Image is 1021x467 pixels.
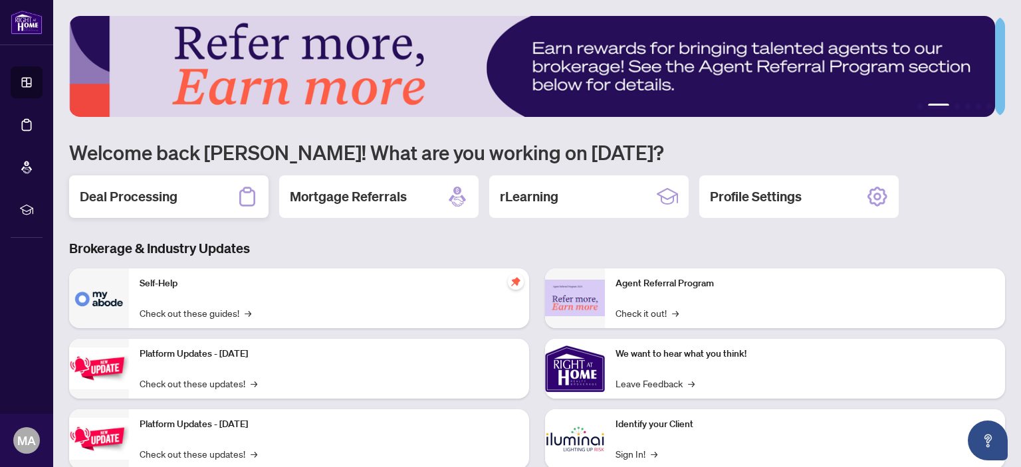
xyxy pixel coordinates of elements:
[616,446,657,461] a: Sign In!→
[651,446,657,461] span: →
[968,420,1008,460] button: Open asap
[290,187,407,206] h2: Mortgage Referrals
[710,187,802,206] h2: Profile Settings
[69,347,129,389] img: Platform Updates - July 21, 2025
[17,431,36,450] span: MA
[616,417,994,432] p: Identify your Client
[976,104,981,109] button: 5
[616,376,695,391] a: Leave Feedback→
[251,376,257,391] span: →
[69,239,1005,258] h3: Brokerage & Industry Updates
[986,104,992,109] button: 6
[545,280,605,316] img: Agent Referral Program
[672,306,679,320] span: →
[508,274,524,290] span: pushpin
[245,306,251,320] span: →
[140,417,518,432] p: Platform Updates - [DATE]
[616,347,994,361] p: We want to hear what you think!
[140,347,518,361] p: Platform Updates - [DATE]
[140,446,257,461] a: Check out these updates!→
[69,418,129,460] img: Platform Updates - July 8, 2025
[965,104,970,109] button: 4
[11,10,43,35] img: logo
[251,446,257,461] span: →
[69,16,995,117] img: Slide 1
[140,376,257,391] a: Check out these updates!→
[917,104,923,109] button: 1
[140,306,251,320] a: Check out these guides!→
[545,339,605,399] img: We want to hear what you think!
[80,187,177,206] h2: Deal Processing
[688,376,695,391] span: →
[500,187,558,206] h2: rLearning
[69,140,1005,165] h1: Welcome back [PERSON_NAME]! What are you working on [DATE]?
[955,104,960,109] button: 3
[69,268,129,328] img: Self-Help
[140,276,518,291] p: Self-Help
[928,104,949,109] button: 2
[616,276,994,291] p: Agent Referral Program
[616,306,679,320] a: Check it out!→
